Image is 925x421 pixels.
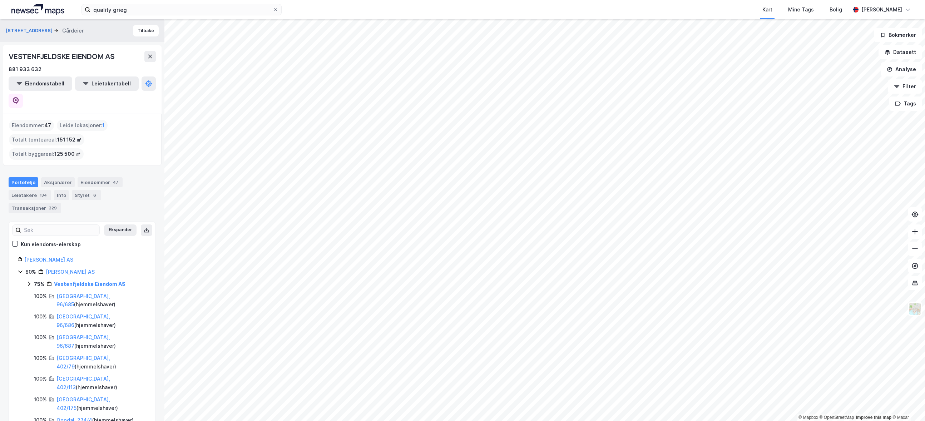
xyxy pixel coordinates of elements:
[856,415,891,420] a: Improve this map
[9,177,38,187] div: Portefølje
[24,257,73,263] a: [PERSON_NAME] AS
[75,76,139,91] button: Leietakertabell
[889,96,922,111] button: Tags
[57,120,108,131] div: Leide lokasjoner :
[56,333,147,350] div: ( hjemmelshaver )
[34,354,47,362] div: 100%
[830,5,842,14] div: Bolig
[91,192,98,199] div: 6
[9,65,41,74] div: 881 933 632
[44,121,51,130] span: 47
[9,134,84,145] div: Totalt tomteareal :
[9,76,72,91] button: Eiendomstabell
[57,135,81,144] span: 151 152 ㎡
[889,387,925,421] iframe: Chat Widget
[56,293,110,308] a: [GEOGRAPHIC_DATA], 96/685
[56,396,110,411] a: [GEOGRAPHIC_DATA], 402/175
[21,225,99,236] input: Søk
[112,179,120,186] div: 47
[38,192,48,199] div: 134
[104,224,137,236] button: Ekspander
[90,4,273,15] input: Søk på adresse, matrikkel, gårdeiere, leietakere eller personer
[56,292,147,309] div: ( hjemmelshaver )
[908,302,922,316] img: Z
[56,355,110,370] a: [GEOGRAPHIC_DATA], 402/79
[62,26,84,35] div: Gårdeier
[34,292,47,301] div: 100%
[54,190,69,200] div: Info
[54,281,125,287] a: Vestenfjeldske Eiendom AS
[78,177,123,187] div: Eiendommer
[879,45,922,59] button: Datasett
[56,354,147,371] div: ( hjemmelshaver )
[46,269,95,275] a: [PERSON_NAME] AS
[9,190,51,200] div: Leietakere
[34,312,47,321] div: 100%
[56,376,110,390] a: [GEOGRAPHIC_DATA], 402/113
[41,177,75,187] div: Aksjonærer
[56,334,110,349] a: [GEOGRAPHIC_DATA], 96/687
[798,415,818,420] a: Mapbox
[56,395,147,412] div: ( hjemmelshaver )
[762,5,772,14] div: Kart
[9,120,54,131] div: Eiendommer :
[34,280,44,288] div: 75%
[56,375,147,392] div: ( hjemmelshaver )
[820,415,854,420] a: OpenStreetMap
[34,375,47,383] div: 100%
[21,240,81,249] div: Kun eiendoms-eierskap
[102,121,105,130] span: 1
[881,62,922,76] button: Analyse
[9,148,84,160] div: Totalt byggareal :
[34,395,47,404] div: 100%
[25,268,36,276] div: 80%
[133,25,159,36] button: Tilbake
[6,27,54,34] button: [STREET_ADDRESS]
[11,4,64,15] img: logo.a4113a55bc3d86da70a041830d287a7e.svg
[888,79,922,94] button: Filter
[56,312,147,330] div: ( hjemmelshaver )
[874,28,922,42] button: Bokmerker
[56,313,110,328] a: [GEOGRAPHIC_DATA], 96/686
[54,150,81,158] span: 125 500 ㎡
[9,51,116,62] div: VESTENFJELDSKE EIENDOM AS
[48,204,58,212] div: 329
[788,5,814,14] div: Mine Tags
[34,333,47,342] div: 100%
[861,5,902,14] div: [PERSON_NAME]
[72,190,101,200] div: Styret
[9,203,61,213] div: Transaksjoner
